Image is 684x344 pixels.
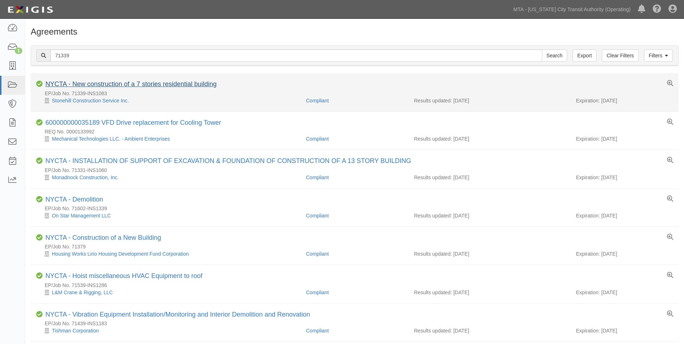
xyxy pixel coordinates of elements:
[644,49,673,62] a: Filters
[5,3,55,16] img: logo-5460c22ac91f19d4615b14bd174203de0afe785f0fc80cf4dbbc73dc1793850b.png
[52,328,99,334] a: Tishman Corporation
[576,135,673,142] div: Expiration: [DATE]
[602,49,638,62] a: Clear Filters
[36,90,679,97] div: EP/Job No. 71339-INS1083
[667,119,673,125] a: View results summary
[15,48,22,54] div: 1
[45,311,310,318] a: NYCTA - Vibration Equipment Installation/Monitoring and Interior Demolition and Renovation
[36,205,679,212] div: EP/Job No. 71602-INS1339
[306,328,329,334] a: Compliant
[36,327,301,334] div: Tishman Corporation
[45,80,217,88] a: NYCTA - New construction of a 7 stories residential building
[36,174,301,181] div: Monadnock Construction, Inc.
[31,27,679,36] h1: Agreements
[667,157,673,164] a: View results summary
[414,250,565,257] div: Results updated: [DATE]
[653,5,661,14] i: Help Center - Complianz
[414,135,565,142] div: Results updated: [DATE]
[667,80,673,87] a: View results summary
[52,251,189,257] a: Housing Works Lirio Housing Development Fund Corporation
[306,136,329,142] a: Compliant
[50,49,542,62] input: Search
[45,272,203,280] div: NYCTA - Hoist miscellaneous HVAC Equipment to roof
[306,213,329,219] a: Compliant
[45,196,103,204] div: NYCTA - Demolition
[306,290,329,295] a: Compliant
[45,119,221,126] a: 600000000035189 VFD Drive replacement for Cooling Tower
[36,212,301,219] div: On Star Management LLC
[306,98,329,103] a: Compliant
[36,234,43,241] i: Compliant
[36,97,301,104] div: Stonehill Construction Service Inc.
[36,282,679,289] div: EP/Job No. 71539-INS1286
[576,174,673,181] div: Expiration: [DATE]
[510,2,634,17] a: MTA - [US_STATE] City Transit Authority (Operating)
[667,196,673,202] a: View results summary
[414,289,565,296] div: Results updated: [DATE]
[45,272,203,279] a: NYCTA - Hoist miscellaneous HVAC Equipment to roof
[36,243,679,250] div: EP/Job No. 71379
[576,250,673,257] div: Expiration: [DATE]
[667,311,673,317] a: View results summary
[45,234,161,241] a: NYCTA - Construction of a New Building
[45,157,411,165] div: NYCTA - INSTALLATION OF SUPPORT OF EXCAVATION & FOUNDATION OF CONSTRUCTION OF A 13 STORY BUILDING
[306,175,329,180] a: Compliant
[576,327,673,334] div: Expiration: [DATE]
[36,320,679,327] div: EP/Job No. 71439-INS1183
[45,311,310,319] div: NYCTA - Vibration Equipment Installation/Monitoring and Interior Demolition and Renovation
[45,157,411,164] a: NYCTA - INSTALLATION OF SUPPORT OF EXCAVATION & FOUNDATION OF CONSTRUCTION OF A 13 STORY BUILDING
[45,234,161,242] div: NYCTA - Construction of a New Building
[36,289,301,296] div: L&M Crane & Rigging, LLC
[45,196,103,203] a: NYCTA - Demolition
[573,49,596,62] a: Export
[542,49,567,62] input: Search
[306,251,329,257] a: Compliant
[576,289,673,296] div: Expiration: [DATE]
[36,311,43,318] i: Compliant
[52,290,113,295] a: L&M Crane & Rigging, LLC
[36,167,679,174] div: EP/Job No. 71331-INS1060
[576,97,673,104] div: Expiration: [DATE]
[667,272,673,279] a: View results summary
[667,234,673,241] a: View results summary
[36,135,301,142] div: Mechanical Technologies LLC. - Ambient Enterprises
[414,327,565,334] div: Results updated: [DATE]
[414,212,565,219] div: Results updated: [DATE]
[52,136,170,142] a: Mechanical Technologies LLC. - Ambient Enterprises
[414,174,565,181] div: Results updated: [DATE]
[414,97,565,104] div: Results updated: [DATE]
[52,213,111,219] a: On Star Management LLC
[36,81,43,87] i: Compliant
[576,212,673,219] div: Expiration: [DATE]
[36,119,43,126] i: Compliant
[52,175,119,180] a: Monadnock Construction, Inc.
[36,273,43,279] i: Compliant
[36,196,43,203] i: Compliant
[36,128,679,135] div: REQ No. 0000133992
[45,119,221,127] div: 600000000035189 VFD Drive replacement for Cooling Tower
[36,250,301,257] div: Housing Works Lirio Housing Development Fund Corporation
[52,98,129,103] a: Stonehill Construction Service Inc.
[36,158,43,164] i: Compliant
